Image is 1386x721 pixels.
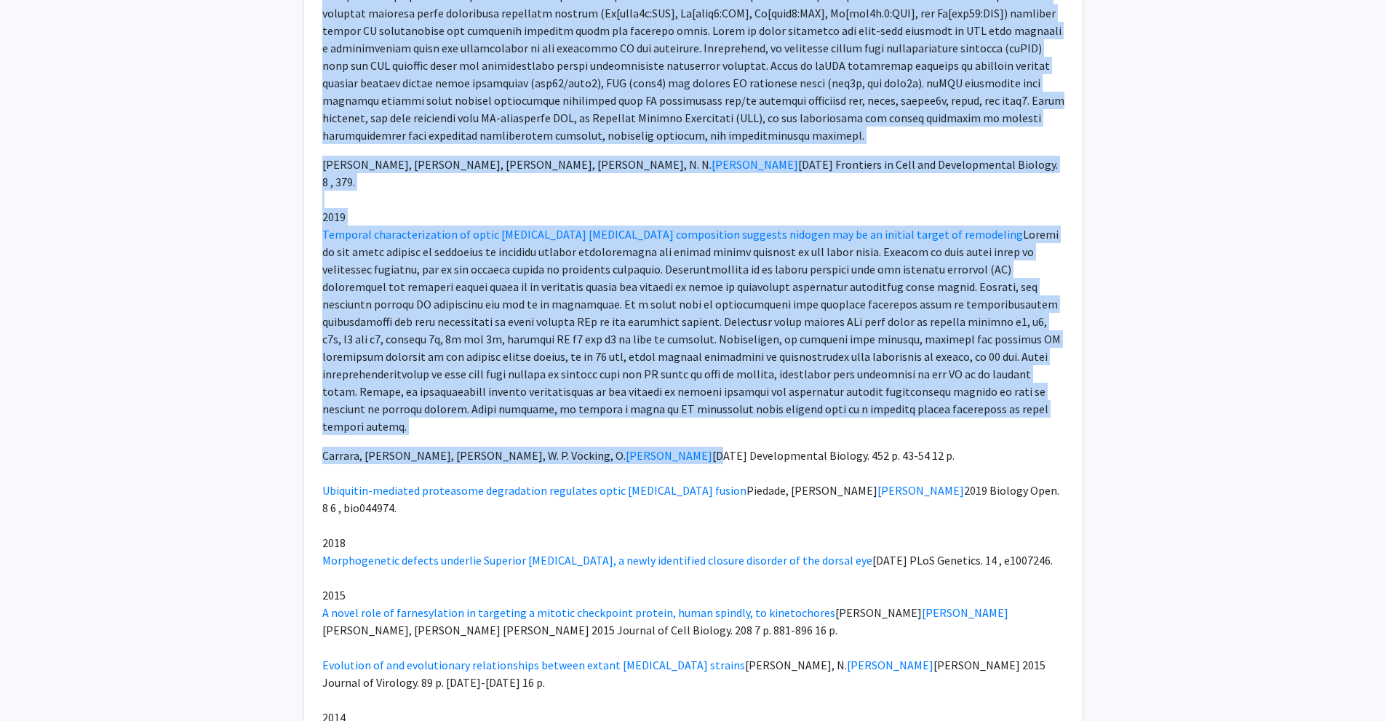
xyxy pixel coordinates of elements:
[11,656,62,710] iframe: Chat
[322,553,872,567] a: Morphogenetic defects underlie Superior [MEDICAL_DATA], a newly identified closure disorder of th...
[626,448,712,463] a: [PERSON_NAME]
[877,483,964,498] a: [PERSON_NAME]
[322,227,1023,242] a: Temporal characterization of optic [MEDICAL_DATA] [MEDICAL_DATA] composition suggests nidogen may...
[922,605,1008,620] a: [PERSON_NAME]
[322,605,835,620] a: A novel role of farnesylation in targeting a mitotic checkpoint protein, human spindly, to kineto...
[712,157,798,172] a: [PERSON_NAME]
[322,483,746,498] a: Ubiquitin-mediated proteasome degradation regulates optic [MEDICAL_DATA] fusion
[322,658,745,672] a: Evolution of and evolutionary relationships between extant [MEDICAL_DATA] strains
[847,658,933,672] a: [PERSON_NAME]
